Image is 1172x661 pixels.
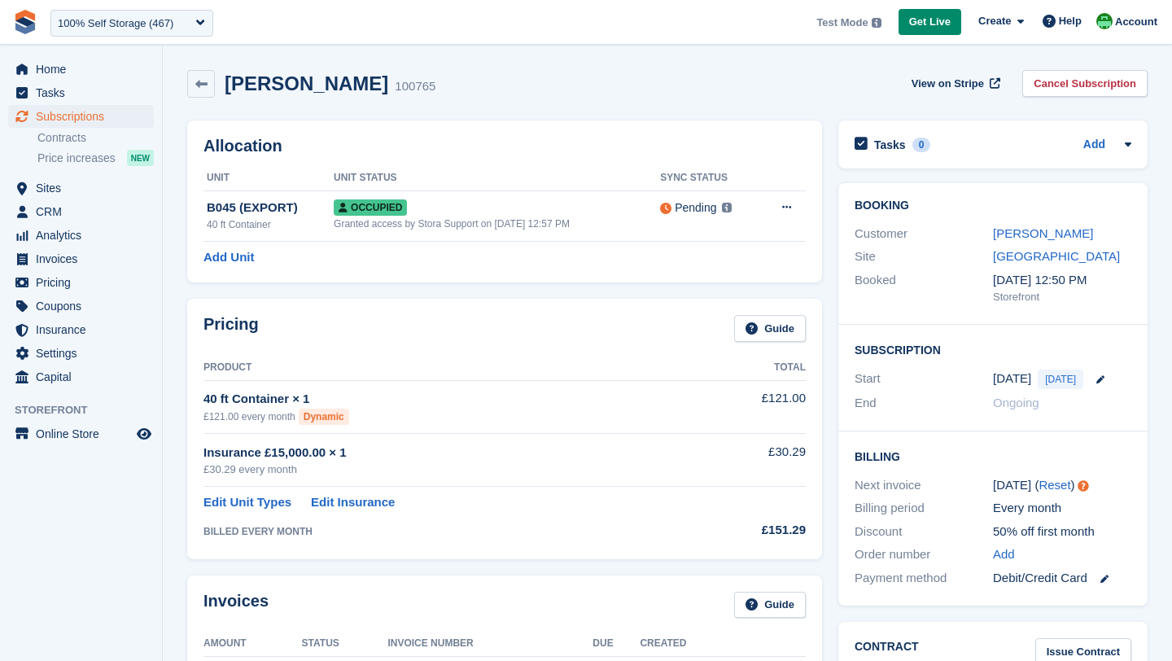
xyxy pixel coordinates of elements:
span: [DATE] [1038,370,1083,389]
div: Debit/Credit Card [993,569,1131,588]
a: menu [8,271,154,294]
div: £30.29 every month [203,462,693,478]
a: menu [8,105,154,128]
h2: Invoices [203,592,269,619]
div: 50% off first month [993,523,1131,541]
a: menu [8,342,154,365]
th: Unit Status [334,165,660,191]
a: View on Stripe [905,70,1004,97]
div: Discount [855,523,993,541]
th: Due [593,631,640,657]
a: menu [8,295,154,317]
div: Next invoice [855,476,993,495]
a: menu [8,318,154,341]
h2: [PERSON_NAME] [225,72,388,94]
a: Add [993,545,1015,564]
span: Help [1059,13,1082,29]
div: Every month [993,499,1131,518]
th: Status [302,631,388,657]
span: Insurance [36,318,133,341]
span: Online Store [36,422,133,445]
th: Created [640,631,806,657]
td: £121.00 [693,380,806,433]
h2: Tasks [874,138,906,152]
div: 40 ft Container [207,217,334,232]
span: Tasks [36,81,133,104]
span: Home [36,58,133,81]
span: Pricing [36,271,133,294]
span: Test Mode [816,15,868,31]
th: Unit [203,165,334,191]
span: Occupied [334,199,407,216]
div: NEW [127,150,154,166]
div: Tooltip anchor [1076,479,1091,493]
img: stora-icon-8386f47178a22dfd0bd8f6a31ec36ba5ce8667c1dd55bd0f319d3a0aa187defe.svg [13,10,37,34]
span: CRM [36,200,133,223]
div: Storefront [993,289,1131,305]
a: Cancel Subscription [1022,70,1148,97]
a: Preview store [134,424,154,444]
h2: Pricing [203,315,259,342]
a: menu [8,81,154,104]
span: Capital [36,366,133,388]
span: Ongoing [993,396,1039,409]
a: Edit Insurance [311,493,395,512]
span: Price increases [37,151,116,166]
a: Get Live [899,9,961,36]
span: Settings [36,342,133,365]
h2: Subscription [855,341,1131,357]
div: 0 [912,138,931,152]
div: [DATE] 12:50 PM [993,271,1131,290]
div: 100765 [395,77,435,96]
div: £151.29 [693,521,806,540]
div: Customer [855,225,993,243]
span: Subscriptions [36,105,133,128]
a: menu [8,247,154,270]
a: Contracts [37,130,154,146]
div: 40 ft Container × 1 [203,390,693,409]
a: menu [8,366,154,388]
span: View on Stripe [912,76,984,92]
a: Add Unit [203,248,254,267]
a: Price increases NEW [37,149,154,167]
span: Create [978,13,1011,29]
div: End [855,394,993,413]
a: menu [8,200,154,223]
time: 2025-08-12 00:00:00 UTC [993,370,1031,388]
a: menu [8,224,154,247]
h2: Allocation [203,137,806,155]
div: Order number [855,545,993,564]
a: [PERSON_NAME] [993,226,1093,240]
span: Account [1115,14,1157,30]
a: Add [1083,136,1105,155]
span: Get Live [909,14,951,30]
div: Insurance £15,000.00 × 1 [203,444,693,462]
img: icon-info-grey-7440780725fd019a000dd9b08b2336e03edf1995a4989e88bcd33f0948082b44.svg [722,203,732,212]
span: Invoices [36,247,133,270]
div: BILLED EVERY MONTH [203,524,693,539]
div: Start [855,370,993,389]
a: Guide [734,592,806,619]
a: Edit Unit Types [203,493,291,512]
div: B045 (EXPORT) [207,199,334,217]
div: 100% Self Storage (467) [58,15,173,32]
div: Billing period [855,499,993,518]
a: [GEOGRAPHIC_DATA] [993,249,1120,263]
h2: Billing [855,448,1131,464]
th: Product [203,355,693,381]
div: Granted access by Stora Support on [DATE] 12:57 PM [334,217,660,231]
div: Payment method [855,569,993,588]
span: Coupons [36,295,133,317]
th: Sync Status [660,165,759,191]
h2: Booking [855,199,1131,212]
a: Guide [734,315,806,342]
th: Amount [203,631,302,657]
a: Reset [1039,478,1070,492]
img: icon-info-grey-7440780725fd019a000dd9b08b2336e03edf1995a4989e88bcd33f0948082b44.svg [872,18,881,28]
img: Laura Carlisle [1096,13,1113,29]
a: menu [8,58,154,81]
span: Storefront [15,402,162,418]
div: [DATE] ( ) [993,476,1131,495]
th: Invoice Number [387,631,593,657]
div: Booked [855,271,993,305]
